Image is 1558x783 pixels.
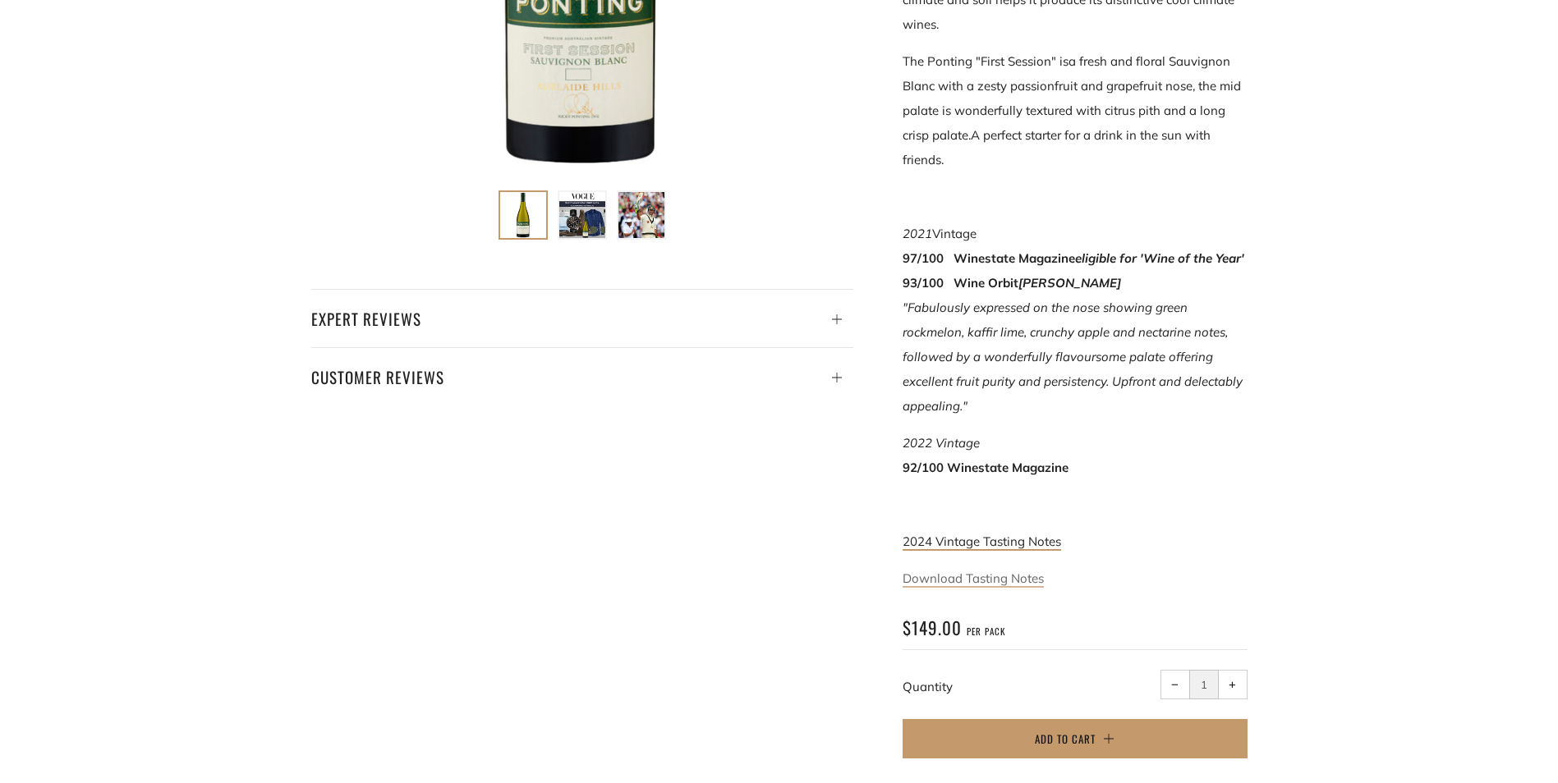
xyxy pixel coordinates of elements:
span: A perfect starter for a drink in the sun with friends. [903,127,1211,167]
strong: 92/100 Winestate Magazine [903,460,1069,475]
span: Add to Cart [1035,730,1096,747]
a: Customer Reviews [311,347,853,391]
img: Load image into Gallery viewer, Ponting &#39;First Session&#39; Adelaide Hills Sauvignon Blanc 2024 [618,192,664,238]
h4: Expert Reviews [311,304,853,332]
img: Load image into Gallery viewer, Ponting &#39;First Session&#39; Adelaide Hills Sauvignon Blanc 2024 [500,192,546,238]
span: Vintage [932,226,977,241]
span: a fresh and floral Sauvignon Blanc with a zesty passionfruit and grapefruit nose, the mid palate ... [903,53,1241,143]
button: Load image into Gallery viewer, Ponting &#39;First Session&#39; Adelaide Hills Sauvignon Blanc 2024 [499,190,548,240]
span: per pack [967,625,1005,638]
span: 2024 Vintage Tasting Notes [903,533,1061,549]
em: [PERSON_NAME] [1018,275,1121,291]
span: 2021 [903,226,932,241]
span: $149.00 [903,615,962,640]
a: Download Tasting Notes [903,570,1044,588]
input: quantity [1189,670,1219,699]
span: + [1229,681,1236,689]
span: − [1171,681,1179,689]
p: The Ponting "First Session" is [903,49,1248,172]
a: 2024 Vintage Tasting Notes [903,533,1061,551]
span: 2022 Vintage [903,435,980,451]
h4: Customer Reviews [311,363,853,391]
button: Add to Cart [903,719,1248,758]
a: Expert Reviews [311,289,853,332]
img: Load image into Gallery viewer, Ponting &#39;First Session&#39; Adelaide Hills Sauvignon Blanc 2024 [559,192,605,238]
em: eligible for 'Wine of the Year' [1075,250,1244,266]
span: "Fabulously expressed on the nose showing green rockmelon, kaffir lime, crunchy apple and nectari... [903,300,1243,414]
label: Quantity [903,679,953,694]
span: 97/100 Winestate Magazine 93/100 Wine Orbit [903,250,1244,291]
